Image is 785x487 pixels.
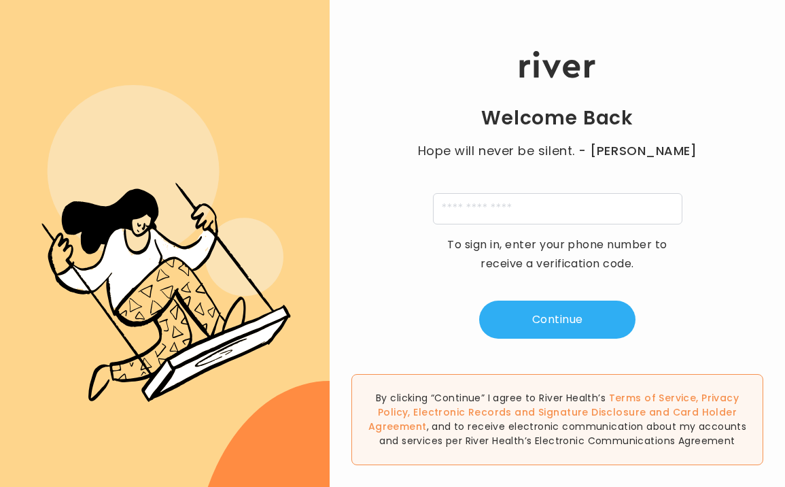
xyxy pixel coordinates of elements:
span: , , and [368,391,739,433]
span: - [PERSON_NAME] [578,141,697,161]
h1: Welcome Back [481,106,633,131]
a: Electronic Records and Signature Disclosure [413,405,646,419]
span: , and to receive electronic communication about my accounts and services per River Health’s Elect... [379,420,746,448]
a: Card Holder Agreement [368,405,737,433]
a: Terms of Service [609,391,697,405]
p: Hope will never be silent. [404,141,710,161]
div: By clicking “Continue” I agree to River Health’s [351,374,763,465]
p: To sign in, enter your phone number to receive a verification code. [438,235,676,273]
button: Continue [479,301,635,339]
a: Privacy Policy [378,391,739,419]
